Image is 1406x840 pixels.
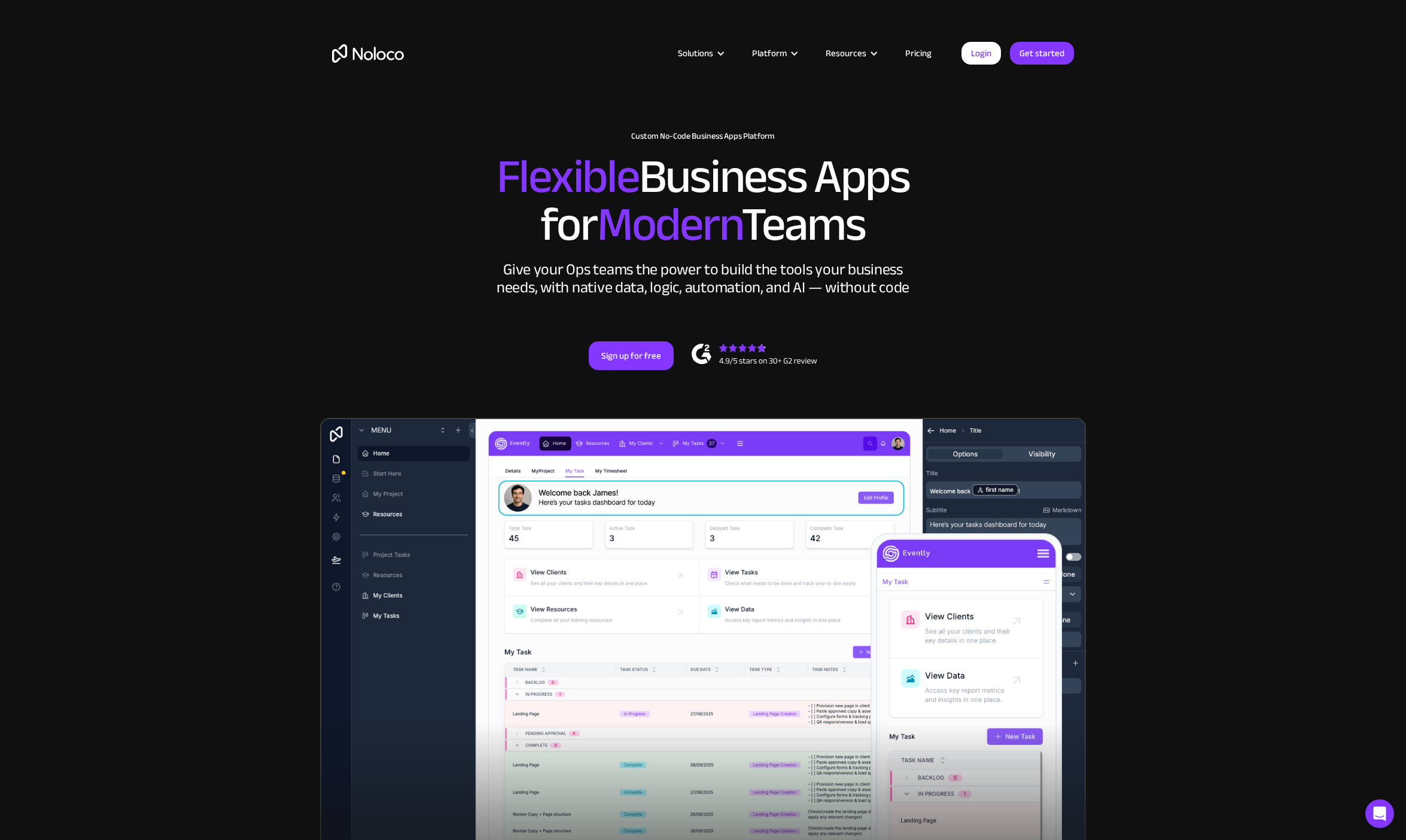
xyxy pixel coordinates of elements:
[678,45,713,61] div: Solutions
[332,44,404,63] a: home
[597,180,741,269] span: Modern
[1010,42,1074,65] a: Get started
[737,45,811,61] div: Platform
[332,132,1074,141] h1: Custom No-Code Business Apps Platform
[332,153,1074,249] h2: Business Apps for Teams
[961,42,1001,65] a: Login
[811,45,890,61] div: Resources
[1365,799,1394,828] div: Open Intercom Messenger
[494,261,912,297] div: Give your Ops teams the power to build the tools your business needs, with native data, logic, au...
[890,45,947,61] a: Pricing
[589,341,674,370] a: Sign up for free
[497,132,639,221] span: Flexible
[826,45,866,61] div: Resources
[663,45,737,61] div: Solutions
[752,45,787,61] div: Platform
